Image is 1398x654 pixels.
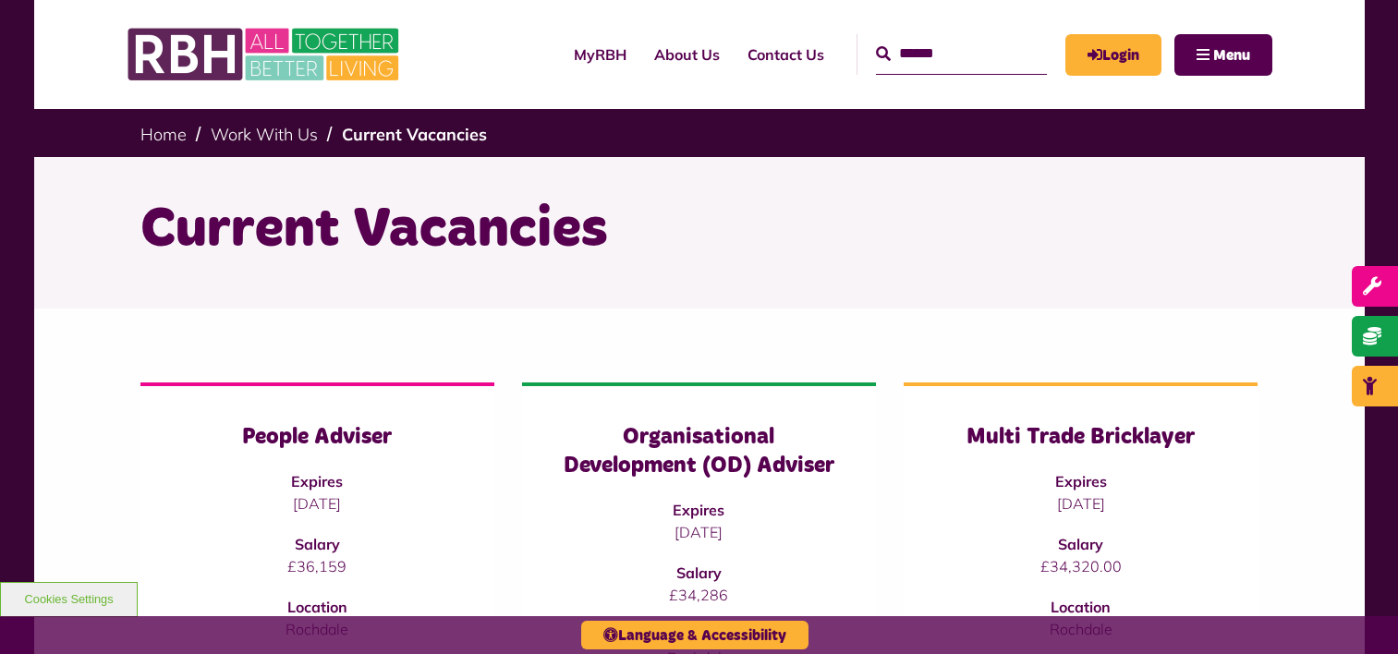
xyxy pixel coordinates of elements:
[1055,472,1107,490] strong: Expires
[640,30,734,79] a: About Us
[140,194,1258,266] h1: Current Vacancies
[1058,535,1103,553] strong: Salary
[734,30,838,79] a: Contact Us
[559,423,839,480] h3: Organisational Development (OD) Adviser
[560,30,640,79] a: MyRBH
[295,535,340,553] strong: Salary
[211,124,318,145] a: Work With Us
[177,555,457,577] p: £36,159
[127,18,404,91] img: RBH
[581,621,808,649] button: Language & Accessibility
[559,584,839,606] p: £34,286
[177,423,457,452] h3: People Adviser
[342,124,487,145] a: Current Vacancies
[673,501,724,519] strong: Expires
[676,563,722,582] strong: Salary
[559,521,839,543] p: [DATE]
[1315,571,1398,654] iframe: Netcall Web Assistant for live chat
[177,492,457,515] p: [DATE]
[1174,34,1272,76] button: Navigation
[291,472,343,490] strong: Expires
[287,598,347,616] strong: Location
[1065,34,1161,76] a: MyRBH
[941,492,1221,515] p: [DATE]
[1213,48,1250,63] span: Menu
[941,423,1221,452] h3: Multi Trade Bricklayer
[140,124,187,145] a: Home
[941,555,1221,577] p: £34,320.00
[1051,598,1111,616] strong: Location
